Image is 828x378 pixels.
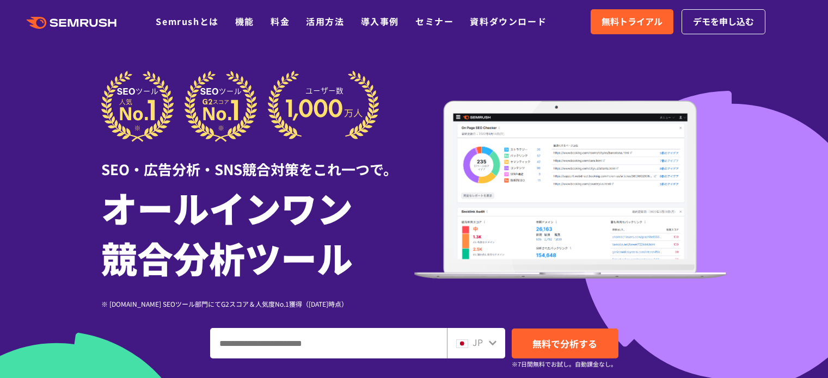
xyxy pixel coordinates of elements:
a: 導入事例 [361,15,399,28]
a: 無料で分析する [512,329,618,358]
a: 機能 [235,15,254,28]
a: セミナー [415,15,453,28]
span: 無料トライアル [602,15,663,29]
a: 資料ダウンロード [470,15,547,28]
a: デモを申し込む [682,9,765,34]
span: JP [473,336,483,349]
a: 料金 [271,15,290,28]
small: ※7日間無料でお試し。自動課金なし。 [512,359,617,369]
div: SEO・広告分析・SNS競合対策をこれ一つで。 [101,142,414,179]
div: ※ [DOMAIN_NAME] SEOツール部門にてG2スコア＆人気度No.1獲得（[DATE]時点） [101,299,414,309]
input: ドメイン、キーワードまたはURLを入力してください [211,329,446,358]
a: 活用方法 [306,15,344,28]
h1: オールインワン 競合分析ツール [101,182,414,282]
a: 無料トライアル [591,9,673,34]
a: Semrushとは [156,15,218,28]
span: 無料で分析する [532,337,597,350]
span: デモを申し込む [693,15,754,29]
